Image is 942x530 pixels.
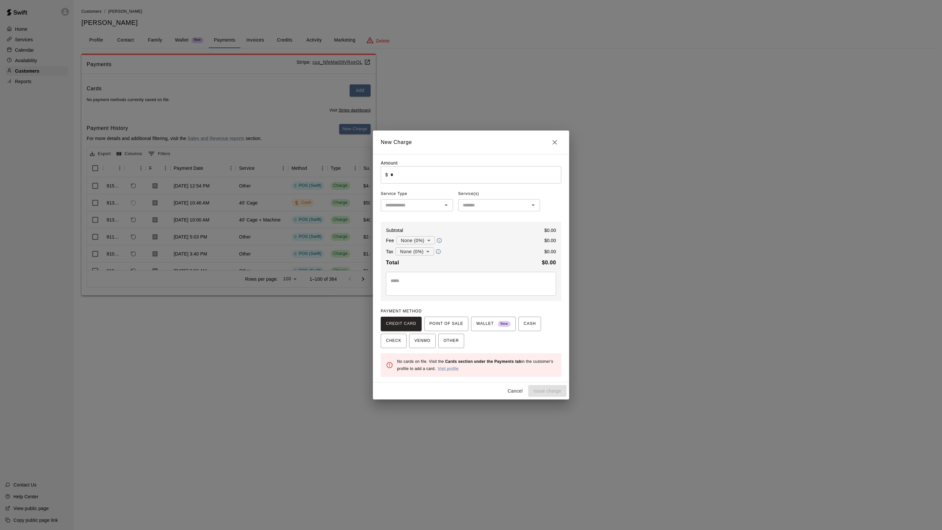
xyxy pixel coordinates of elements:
button: Open [442,201,451,210]
button: POINT OF SALE [424,317,468,331]
b: Total [386,260,399,265]
button: CASH [518,317,541,331]
span: POINT OF SALE [429,319,463,329]
button: CHECK [381,334,407,348]
span: PAYMENT METHOD [381,309,422,313]
span: No cards on file. Visit the in the customer's profile to add a card. [397,359,553,371]
p: $ 0.00 [544,227,556,234]
span: New [498,320,511,328]
a: Visit profile [438,366,459,371]
button: WALLET New [471,317,516,331]
p: Fee [386,237,394,244]
span: Service Type [381,189,453,199]
div: None (0%) [395,245,434,257]
button: Cancel [505,385,526,397]
span: WALLET [476,319,511,329]
span: CASH [524,319,536,329]
button: VENMO [409,334,436,348]
label: Amount [381,160,398,166]
span: OTHER [444,336,459,346]
h2: New Charge [373,131,569,154]
div: None (0%) [396,234,435,246]
p: Tax [386,248,393,255]
button: Open [529,201,538,210]
button: Close [548,136,561,149]
p: $ 0.00 [544,248,556,255]
span: CHECK [386,336,401,346]
span: CREDIT CARD [386,319,416,329]
span: Service(s) [458,189,479,199]
button: CREDIT CARD [381,317,422,331]
span: VENMO [414,336,430,346]
b: $ 0.00 [542,260,556,265]
p: $ 0.00 [544,237,556,244]
b: Cards section under the Payments tab [445,359,521,364]
p: $ [385,171,388,178]
button: OTHER [438,334,464,348]
p: Subtotal [386,227,403,234]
